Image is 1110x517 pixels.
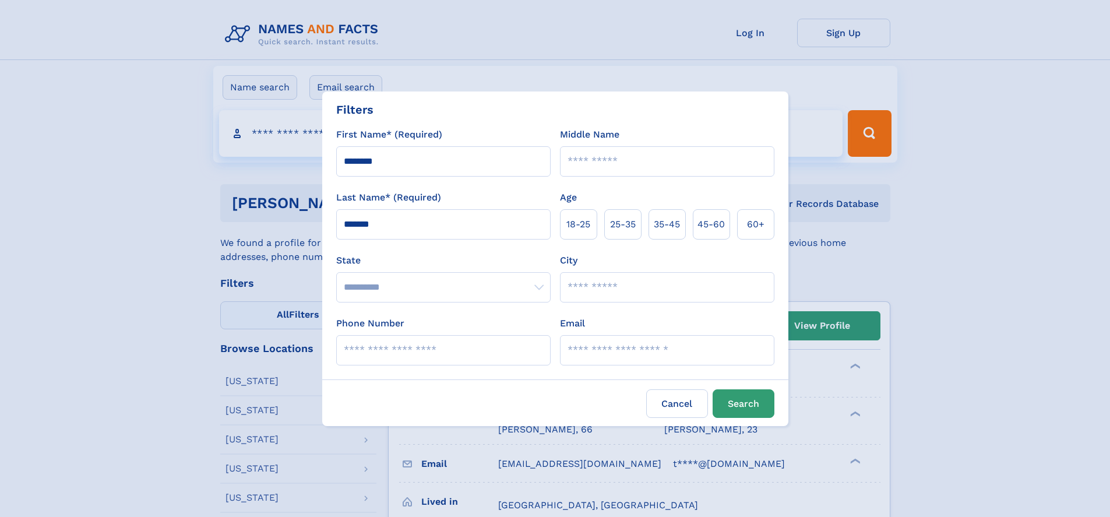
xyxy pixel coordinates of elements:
label: Age [560,191,577,205]
label: Middle Name [560,128,619,142]
span: 60+ [747,217,764,231]
span: 45‑60 [697,217,725,231]
label: City [560,254,577,268]
label: Last Name* (Required) [336,191,441,205]
label: Cancel [646,389,708,418]
label: State [336,254,551,268]
span: 18‑25 [566,217,590,231]
div: Filters [336,101,373,118]
span: 25‑35 [610,217,636,231]
label: Phone Number [336,316,404,330]
button: Search [713,389,774,418]
label: First Name* (Required) [336,128,442,142]
span: 35‑45 [654,217,680,231]
label: Email [560,316,585,330]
